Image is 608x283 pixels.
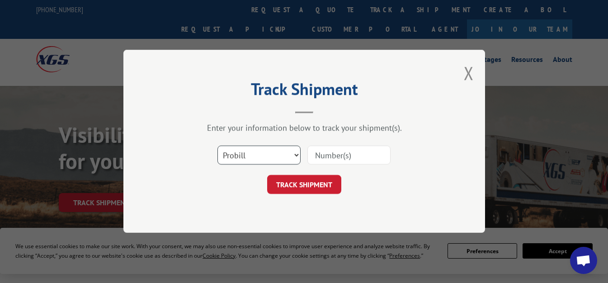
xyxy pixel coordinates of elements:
button: Close modal [464,61,474,85]
h2: Track Shipment [169,83,440,100]
div: Enter your information below to track your shipment(s). [169,123,440,133]
button: TRACK SHIPMENT [267,175,341,194]
div: Open chat [570,247,597,274]
input: Number(s) [307,146,391,165]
